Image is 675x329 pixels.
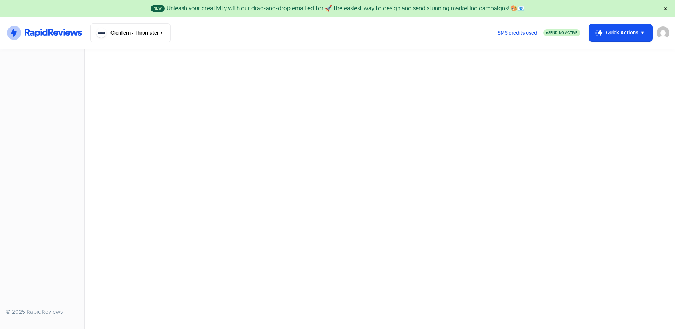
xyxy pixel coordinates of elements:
a: SMS credits used [492,29,543,36]
span: New [151,5,165,12]
button: Glenfern - Thrumster [90,23,171,42]
span: SMS credits used [498,29,537,37]
img: User [657,26,669,39]
div: © 2025 RapidReviews [6,308,79,316]
div: Unleash your creativity with our drag-and-drop email editor 🚀 the easiest way to design and send ... [167,4,525,13]
button: Quick Actions [589,24,652,41]
a: Sending Active [543,29,580,37]
span: Sending Active [548,30,578,35]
